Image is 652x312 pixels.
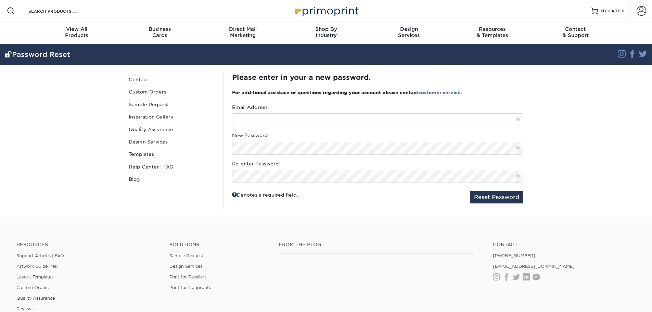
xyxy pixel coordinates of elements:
[16,296,55,301] a: Quality Assurance
[232,160,279,167] label: Re-enter Password
[232,90,523,95] h3: For additional assistace or questions regarding your account please contact .
[493,242,636,248] a: Contact
[126,123,218,136] a: Quality Assurance
[368,26,451,32] span: Design
[201,26,284,32] span: Direct Mail
[292,3,360,18] img: Primoprint
[368,26,451,38] div: Services
[126,86,218,98] a: Custom Orders
[126,136,218,148] a: Design Services
[201,22,284,44] a: Direct MailMarketing
[16,264,57,269] a: Artwork Guidelines
[493,253,535,258] a: [PHONE_NUMBER]
[232,104,268,111] label: Email Address
[418,90,461,95] a: customer service
[118,26,201,32] span: Business
[126,111,218,123] a: Inspiration Gallery
[493,264,575,269] a: [EMAIL_ADDRESS][DOMAIN_NAME]
[284,22,368,44] a: Shop ByIndustry
[16,306,34,311] a: Reviews
[470,191,523,203] button: Reset Password
[28,7,94,15] input: SEARCH PRODUCTS.....
[232,191,298,198] div: Denotes a required field.
[118,26,201,38] div: Cards
[284,26,368,32] span: Shop By
[126,148,218,160] a: Templates
[201,26,284,38] div: Marketing
[451,22,534,44] a: Resources& Templates
[284,26,368,38] div: Industry
[35,22,118,44] a: View AllProducts
[16,253,64,258] a: Support Articles | FAQ
[126,161,218,173] a: Help Center | FAQ
[35,26,118,38] div: Products
[534,26,617,38] div: & Support
[601,8,620,14] span: MY CART
[534,22,617,44] a: Contact& Support
[16,285,49,290] a: Custom Orders
[451,26,534,32] span: Resources
[169,242,268,248] h4: Solutions
[368,22,451,44] a: DesignServices
[232,132,268,139] label: New Password
[169,253,203,258] a: Sample Request
[534,26,617,32] span: Contact
[451,26,534,38] div: & Templates
[35,26,118,32] span: View All
[169,274,206,279] a: Print for Resellers
[118,22,201,44] a: BusinessCards
[16,242,159,248] h4: Resources
[622,9,625,13] span: 0
[169,264,202,269] a: Design Services
[279,242,474,248] h4: From the Blog
[232,73,523,82] h2: Please enter in your a new password.
[126,173,218,185] a: Blog
[126,98,218,111] a: Sample Request
[126,73,218,86] a: Contact
[169,285,211,290] a: Print for Nonprofits
[16,274,53,279] a: Layout Templates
